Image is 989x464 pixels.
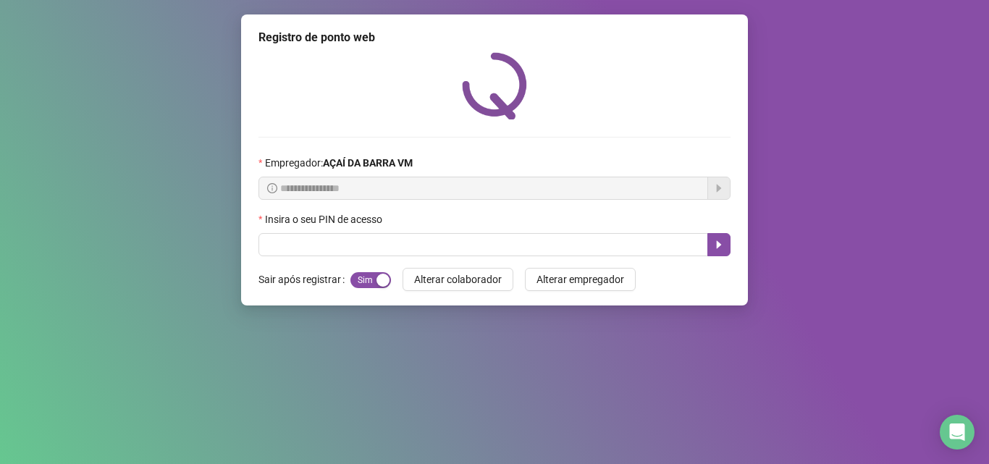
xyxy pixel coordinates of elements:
[258,211,392,227] label: Insira o seu PIN de acesso
[462,52,527,119] img: QRPoint
[403,268,513,291] button: Alterar colaborador
[525,268,636,291] button: Alterar empregador
[536,271,624,287] span: Alterar empregador
[265,155,413,171] span: Empregador :
[323,157,413,169] strong: AÇAÍ DA BARRA VM
[267,183,277,193] span: info-circle
[713,239,725,250] span: caret-right
[258,29,731,46] div: Registro de ponto web
[258,268,350,291] label: Sair após registrar
[940,415,975,450] div: Open Intercom Messenger
[414,271,502,287] span: Alterar colaborador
